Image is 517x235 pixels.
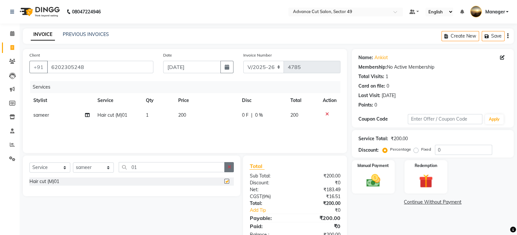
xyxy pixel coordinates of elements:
[374,102,377,109] div: 0
[119,162,225,172] input: Search or Scan
[470,6,482,17] img: Manager
[415,173,437,190] img: _gift.svg
[295,222,345,230] div: ₹0
[242,112,249,119] span: 0 F
[358,147,379,154] div: Discount:
[286,93,319,108] th: Total
[29,61,48,73] button: +91
[63,31,109,37] a: PREVIOUS INVOICES
[482,31,505,41] button: Save
[295,173,345,179] div: ₹200.00
[29,52,40,58] label: Client
[358,83,385,90] div: Card on file:
[358,73,384,80] div: Total Visits:
[245,193,295,200] div: ( )
[94,93,142,108] th: Service
[251,112,252,119] span: |
[146,112,148,118] span: 1
[245,214,295,222] div: Payable:
[390,146,411,152] label: Percentage
[243,52,272,58] label: Invoice Number
[33,112,49,118] span: sameer
[245,179,295,186] div: Discount:
[290,112,298,118] span: 200
[263,194,269,199] span: 9%
[295,186,345,193] div: ₹183.49
[358,54,373,61] div: Name:
[408,114,482,124] input: Enter Offer / Coupon Code
[357,163,389,169] label: Manual Payment
[391,135,408,142] div: ₹200.00
[295,193,345,200] div: ₹16.51
[250,193,262,199] span: CGST
[485,8,505,15] span: Manager
[362,173,384,189] img: _cash.svg
[250,163,265,170] span: Total
[245,186,295,193] div: Net:
[386,73,388,80] div: 1
[47,61,153,73] input: Search by Name/Mobile/Email/Code
[415,163,437,169] label: Redemption
[163,52,172,58] label: Date
[255,112,263,119] span: 0 %
[245,200,295,207] div: Total:
[17,3,61,21] img: logo
[31,29,55,41] a: INVOICE
[295,200,345,207] div: ₹200.00
[295,179,345,186] div: ₹0
[485,114,504,124] button: Apply
[97,112,127,118] span: Hair cut (M)01
[319,93,340,108] th: Action
[30,81,345,93] div: Services
[142,93,174,108] th: Qty
[295,214,345,222] div: ₹200.00
[353,199,512,206] a: Continue Without Payment
[238,93,286,108] th: Disc
[174,93,238,108] th: Price
[358,92,380,99] div: Last Visit:
[358,64,387,71] div: Membership:
[374,54,388,61] a: Ankiot
[358,102,373,109] div: Points:
[72,3,101,21] b: 08047224946
[358,116,408,123] div: Coupon Code
[178,112,186,118] span: 200
[245,207,303,214] a: Add Tip
[303,207,345,214] div: ₹0
[358,64,507,71] div: No Active Membership
[421,146,431,152] label: Fixed
[245,222,295,230] div: Paid:
[29,93,94,108] th: Stylist
[29,178,59,185] div: Hair cut (M)01
[245,173,295,179] div: Sub Total:
[382,92,396,99] div: [DATE]
[358,135,388,142] div: Service Total:
[387,83,389,90] div: 0
[441,31,479,41] button: Create New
